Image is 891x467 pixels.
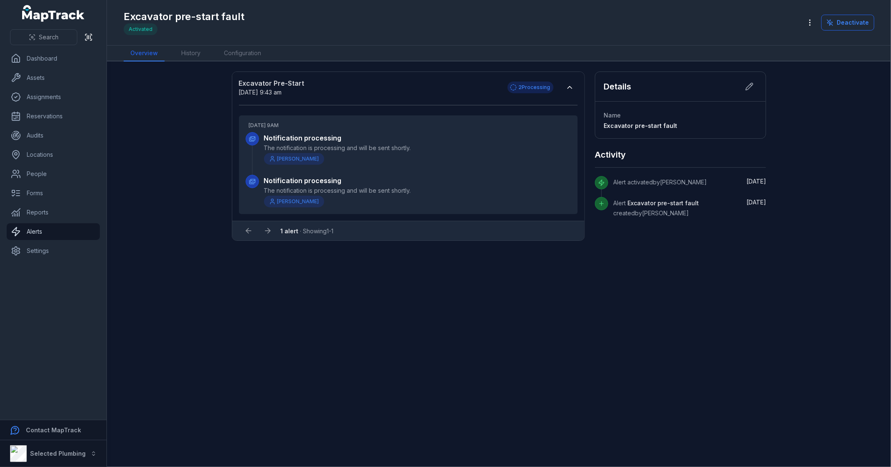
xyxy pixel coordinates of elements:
[613,179,707,186] span: Alert activated by [PERSON_NAME]
[7,127,100,144] a: Audits
[124,23,157,35] div: Activated
[604,122,677,129] span: Excavator pre-start fault
[746,178,766,185] time: 8/20/2025, 9:41:10 AM
[821,15,874,31] button: Deactivate
[7,223,100,240] a: Alerts
[30,450,86,457] strong: Selected Plumbing
[239,78,499,97] a: Excavator Pre-Start[DATE] 9:43 am
[595,149,626,161] h2: Activity
[264,144,571,152] span: The notification is processing and will be sent shortly.
[281,227,334,235] span: · Showing 1 - 1
[264,153,324,165] a: [PERSON_NAME]
[604,81,631,92] h2: Details
[508,82,553,93] div: 2 Processing
[7,89,100,105] a: Assignments
[26,426,81,434] strong: Contact MapTrack
[7,108,100,125] a: Reservations
[239,89,282,96] time: 8/20/2025, 9:43:59 AM
[249,122,571,129] h3: [DATE] 9AM
[7,166,100,182] a: People
[264,196,324,207] a: [PERSON_NAME]
[264,176,571,186] h4: Notification processing
[239,78,499,88] strong: Excavator Pre-Start
[264,186,571,195] span: The notification is processing and will be sent shortly.
[604,112,621,119] span: Name
[746,178,766,185] span: [DATE]
[746,199,766,206] span: [DATE]
[239,89,282,96] span: [DATE] 9:43 am
[7,204,100,221] a: Reports
[281,227,299,235] strong: 1 alert
[7,242,100,259] a: Settings
[613,199,699,217] span: Alert created by [PERSON_NAME]
[124,10,244,23] h1: Excavator pre-start fault
[10,29,77,45] button: Search
[7,185,100,202] a: Forms
[746,199,766,206] time: 8/20/2025, 9:35:07 AM
[7,50,100,67] a: Dashboard
[22,5,85,22] a: MapTrack
[217,46,268,61] a: Configuration
[627,199,699,207] span: Excavator pre-start fault
[124,46,165,61] a: Overview
[175,46,207,61] a: History
[39,33,58,41] span: Search
[264,133,571,143] h4: Notification processing
[7,146,100,163] a: Locations
[7,69,100,86] a: Assets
